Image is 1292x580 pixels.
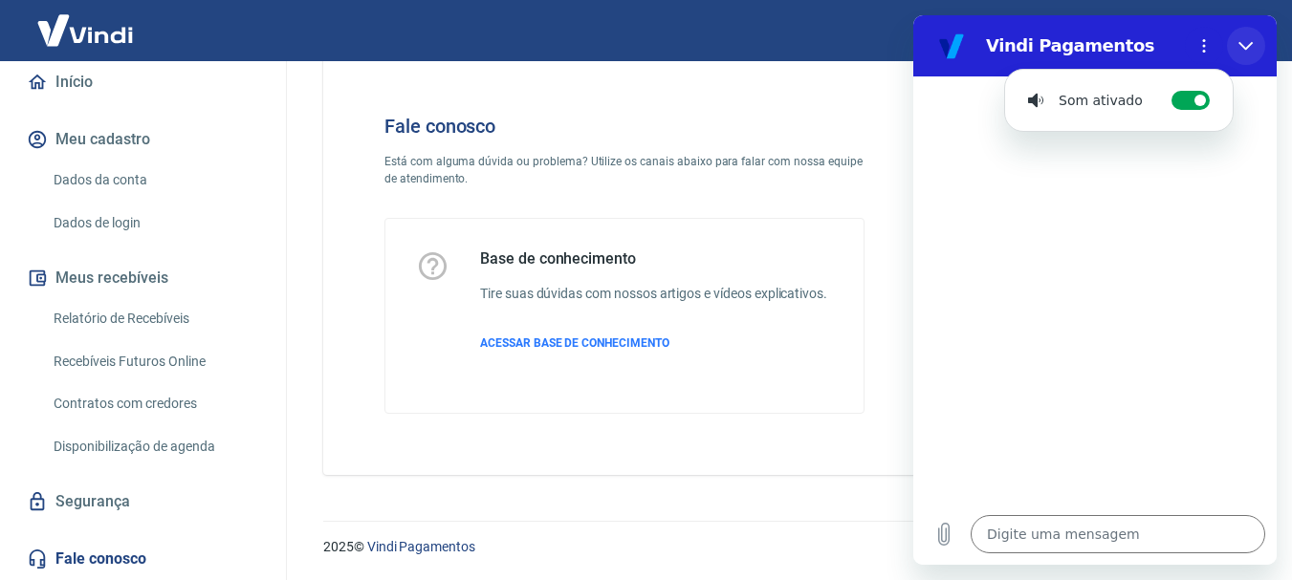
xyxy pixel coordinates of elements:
[480,334,827,352] a: ACESSAR BASE DE CONHECIMENTO
[367,539,475,554] a: Vindi Pagamentos
[480,336,669,350] span: ACESSAR BASE DE CONHECIMENTO
[384,153,865,187] p: Está com alguma dúvida ou problema? Utilize os canais abaixo para falar com nossa equipe de atend...
[46,299,263,338] a: Relatório de Recebíveis
[23,118,263,161] button: Meu cadastro
[384,115,865,138] h4: Fale conosco
[23,61,263,103] a: Início
[46,427,263,466] a: Disponibilização de agenda
[23,538,263,580] a: Fale conosco
[910,84,1201,339] img: Fale conosco
[480,249,827,269] h5: Base de conhecimento
[23,1,147,59] img: Vindi
[323,537,1246,557] p: 2025 ©
[46,384,263,423] a: Contratos com credores
[23,481,263,523] a: Segurança
[913,15,1277,565] iframe: Janela de mensagens
[480,284,827,304] h6: Tire suas dúvidas com nossos artigos e vídeos explicativos.
[46,342,263,381] a: Recebíveis Futuros Online
[23,257,263,299] button: Meus recebíveis
[1200,13,1269,49] button: Sair
[46,204,263,243] a: Dados de login
[46,161,263,200] a: Dados da conta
